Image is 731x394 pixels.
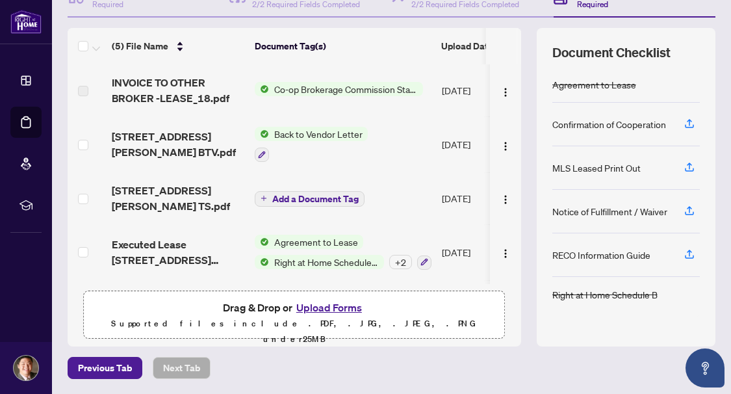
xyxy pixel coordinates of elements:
[437,172,525,224] td: [DATE]
[10,10,42,34] img: logo
[495,80,516,101] button: Logo
[255,127,269,141] img: Status Icon
[223,299,366,316] span: Drag & Drop or
[112,129,244,160] span: [STREET_ADDRESS][PERSON_NAME] BTV.pdf
[261,195,267,202] span: plus
[107,28,250,64] th: (5) File Name
[686,348,725,387] button: Open asap
[500,87,511,98] img: Logo
[272,194,359,204] span: Add a Document Tag
[495,242,516,263] button: Logo
[68,357,142,379] button: Previous Tab
[112,75,244,106] span: INVOICE TO OTHER BROKER -LEASE_18.pdf
[500,248,511,259] img: Logo
[255,191,365,207] button: Add a Document Tag
[269,82,423,96] span: Co-op Brokerage Commission Statement
[250,28,436,64] th: Document Tag(s)
[269,127,368,141] span: Back to Vendor Letter
[389,255,412,269] div: + 2
[495,188,516,209] button: Logo
[552,287,658,302] div: Right at Home Schedule B
[112,237,244,268] span: Executed Lease [STREET_ADDRESS][PERSON_NAME]pdf
[255,82,423,96] button: Status IconCo-op Brokerage Commission Statement
[292,299,366,316] button: Upload Forms
[255,235,431,270] button: Status IconAgreement to LeaseStatus IconRight at Home Schedule B+2
[441,39,493,53] span: Upload Date
[153,357,211,379] button: Next Tab
[14,356,38,380] img: Profile Icon
[112,183,244,214] span: [STREET_ADDRESS][PERSON_NAME] TS.pdf
[500,141,511,151] img: Logo
[92,316,497,347] p: Supported files include .PDF, .JPG, .JPEG, .PNG under 25 MB
[255,235,269,249] img: Status Icon
[255,255,269,269] img: Status Icon
[437,116,525,172] td: [DATE]
[78,358,132,378] span: Previous Tab
[552,44,671,62] span: Document Checklist
[437,280,525,336] td: [DATE]
[269,235,363,249] span: Agreement to Lease
[255,82,269,96] img: Status Icon
[552,248,650,262] div: RECO Information Guide
[552,204,667,218] div: Notice of Fulfillment / Waiver
[84,291,505,355] span: Drag & Drop orUpload FormsSupported files include .PDF, .JPG, .JPEG, .PNG under25MB
[552,117,666,131] div: Confirmation of Cooperation
[112,39,168,53] span: (5) File Name
[436,28,524,64] th: Upload Date
[269,255,384,269] span: Right at Home Schedule B
[437,64,525,116] td: [DATE]
[255,127,368,162] button: Status IconBack to Vendor Letter
[552,161,641,175] div: MLS Leased Print Out
[255,190,365,207] button: Add a Document Tag
[495,134,516,155] button: Logo
[500,194,511,205] img: Logo
[437,224,525,280] td: [DATE]
[552,77,636,92] div: Agreement to Lease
